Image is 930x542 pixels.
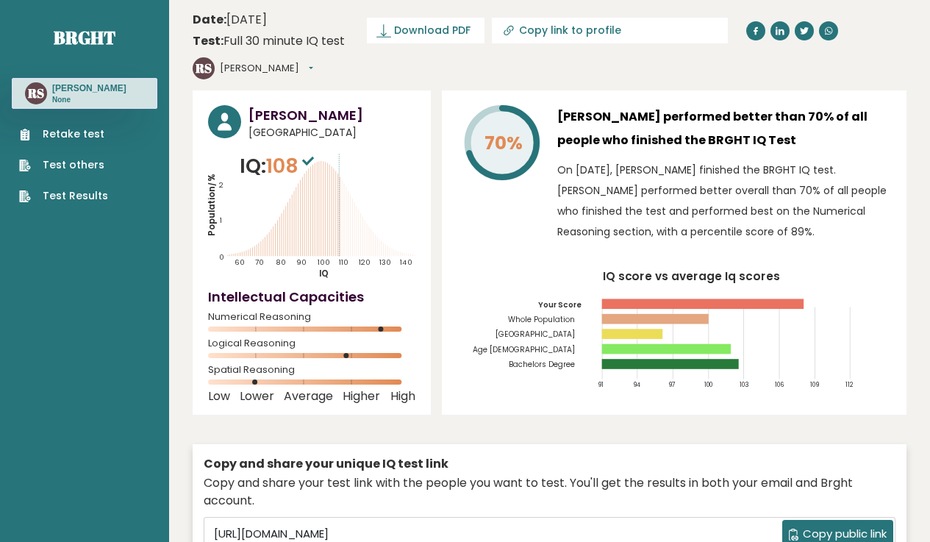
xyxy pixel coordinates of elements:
[509,359,575,370] tspan: Bachelors Degree
[52,95,126,105] p: None
[54,26,115,49] a: Brght
[343,393,380,399] span: Higher
[235,257,245,267] tspan: 60
[598,381,604,390] tspan: 91
[810,381,819,390] tspan: 109
[193,11,226,28] b: Date:
[27,85,44,101] text: RS
[195,60,212,76] text: RS
[740,381,749,390] tspan: 103
[390,393,415,399] span: High
[220,215,222,225] tspan: 1
[704,381,712,390] tspan: 100
[204,455,895,473] div: Copy and share your unique IQ test link
[220,61,313,76] button: [PERSON_NAME]
[557,160,891,242] p: On [DATE], [PERSON_NAME] finished the BRGHT IQ test. [PERSON_NAME] performed better overall than ...
[276,257,286,267] tspan: 80
[248,105,415,125] h3: [PERSON_NAME]
[538,299,582,310] tspan: Your Score
[208,287,415,307] h4: Intellectual Capacities
[193,32,223,49] b: Test:
[208,314,415,320] span: Numerical Reasoning
[484,130,522,156] tspan: 70%
[284,393,333,399] span: Average
[208,393,230,399] span: Low
[266,152,318,179] span: 108
[633,381,640,390] tspan: 94
[400,257,412,267] tspan: 140
[240,393,274,399] span: Lower
[240,151,318,181] p: IQ:
[208,367,415,373] span: Spatial Reasoning
[296,257,307,267] tspan: 90
[204,474,895,510] div: Copy and share your test link with the people you want to test. You'll get the results in both yo...
[19,188,108,204] a: Test Results
[602,268,780,284] tspan: IQ score vs average Iq scores
[248,125,415,140] span: [GEOGRAPHIC_DATA]
[219,180,223,190] tspan: 2
[208,340,415,346] span: Logical Reasoning
[394,23,471,38] span: Download PDF
[19,126,108,142] a: Retake test
[367,18,484,43] a: Download PDF
[19,157,108,173] a: Test others
[317,257,329,267] tspan: 100
[219,252,224,262] tspan: 0
[508,314,575,325] tspan: Whole Population
[473,344,575,355] tspan: Age [DEMOGRAPHIC_DATA]
[193,32,345,50] div: Full 30 minute IQ test
[359,257,371,267] tspan: 120
[255,257,264,267] tspan: 70
[52,82,126,94] h3: [PERSON_NAME]
[775,381,784,390] tspan: 106
[193,11,267,29] time: [DATE]
[845,381,854,390] tspan: 112
[668,381,676,390] tspan: 97
[379,257,391,267] tspan: 130
[557,105,891,152] h3: [PERSON_NAME] performed better than 70% of all people who finished the BRGHT IQ Test
[206,174,218,236] tspan: Population/%
[319,268,329,279] tspan: IQ
[339,257,348,267] tspan: 110
[496,329,575,340] tspan: [GEOGRAPHIC_DATA]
